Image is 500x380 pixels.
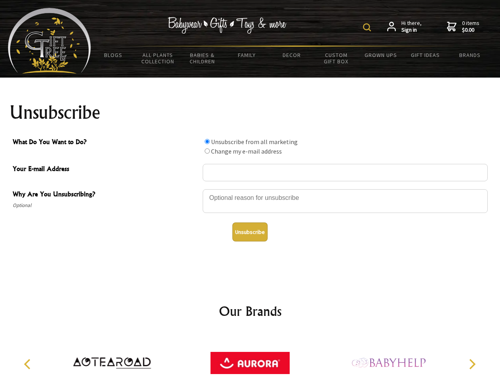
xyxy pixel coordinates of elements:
a: 0 items$0.00 [447,20,479,34]
h1: Unsubscribe [10,103,491,122]
a: Gift Ideas [403,47,448,63]
span: Why Are You Unsubscribing? [13,189,199,201]
img: product search [363,23,371,31]
strong: Sign in [401,27,422,34]
a: All Plants Collection [136,47,181,70]
span: What Do You Want to Do? [13,137,199,148]
button: Next [463,355,481,373]
textarea: Why Are You Unsubscribing? [203,189,488,213]
img: Babyware - Gifts - Toys and more... [8,8,91,74]
a: Grown Ups [358,47,403,63]
a: Babies & Children [180,47,225,70]
a: BLOGS [91,47,136,63]
h2: Our Brands [16,302,485,321]
input: Your E-mail Address [203,164,488,181]
span: 0 items [462,19,479,34]
span: Hi there, [401,20,422,34]
label: Change my e-mail address [211,147,282,155]
span: Optional [13,201,199,210]
a: Hi there,Sign in [387,20,422,34]
label: Unsubscribe from all marketing [211,138,298,146]
a: Brands [448,47,492,63]
a: Family [225,47,270,63]
strong: $0.00 [462,27,479,34]
input: What Do You Want to Do? [205,148,210,154]
button: Previous [20,355,37,373]
a: Decor [269,47,314,63]
a: Custom Gift Box [314,47,359,70]
input: What Do You Want to Do? [205,139,210,144]
img: Babywear - Gifts - Toys & more [168,17,287,34]
span: Your E-mail Address [13,164,199,175]
button: Unsubscribe [232,222,268,241]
